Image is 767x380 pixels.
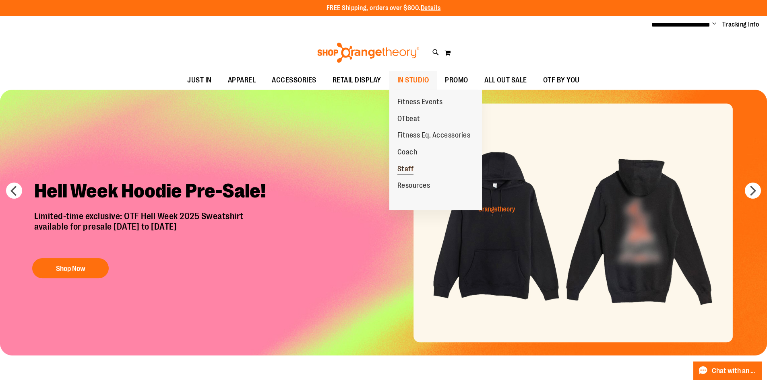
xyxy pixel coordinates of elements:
p: Limited-time exclusive: OTF Hell Week 2025 Sweatshirt available for presale [DATE] to [DATE] [28,211,280,251]
img: Shop Orangetheory [316,43,420,63]
span: JUST IN [187,71,212,89]
button: Chat with an Expert [693,362,763,380]
button: next [745,183,761,199]
span: Staff [397,165,414,175]
span: IN STUDIO [397,71,429,89]
span: Chat with an Expert [712,367,757,375]
span: ALL OUT SALE [484,71,527,89]
a: Tracking Info [722,20,759,29]
p: FREE Shipping, orders over $600. [327,4,441,13]
button: prev [6,183,22,199]
span: Coach [397,148,418,158]
button: Account menu [712,21,716,29]
button: Shop Now [32,258,109,278]
h2: Hell Week Hoodie Pre-Sale! [28,173,280,211]
span: OTF BY YOU [543,71,580,89]
span: APPAREL [228,71,256,89]
span: Fitness Events [397,98,443,108]
span: Fitness Eq. Accessories [397,131,471,141]
span: OTbeat [397,115,420,125]
span: ACCESSORIES [272,71,316,89]
span: Resources [397,181,430,191]
span: RETAIL DISPLAY [333,71,381,89]
a: Details [421,4,441,12]
a: Hell Week Hoodie Pre-Sale! Limited-time exclusive: OTF Hell Week 2025 Sweatshirtavailable for pre... [28,173,280,283]
span: PROMO [445,71,468,89]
